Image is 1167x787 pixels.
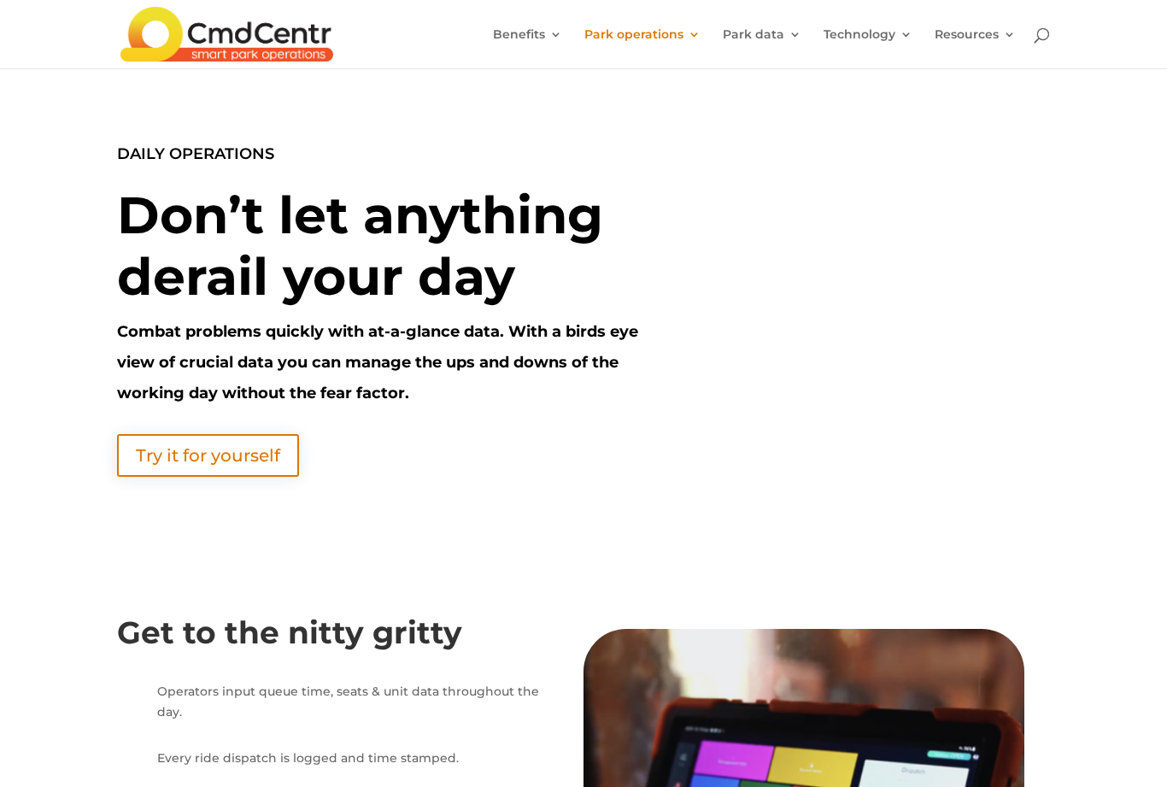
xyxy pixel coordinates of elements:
[935,28,1016,68] a: Resources
[157,749,558,769] p: Every ride dispatch is logged and time stamped.
[493,28,562,68] a: Benefits
[120,7,333,62] img: CmdCentr
[117,434,299,477] a: Try it for yourself
[584,28,701,68] a: Park operations
[117,138,657,185] p: DAILY OPERATIONS
[117,617,558,656] h2: Get to the nitty gritty
[117,185,657,316] h1: Don’t let anything derail your day
[117,322,638,402] b: Combat problems quickly with at-a-glance data. With a birds eye view of crucial data you can mana...
[157,682,558,723] p: Operators input queue time, seats & unit data throughout the day.
[723,28,801,68] a: Park data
